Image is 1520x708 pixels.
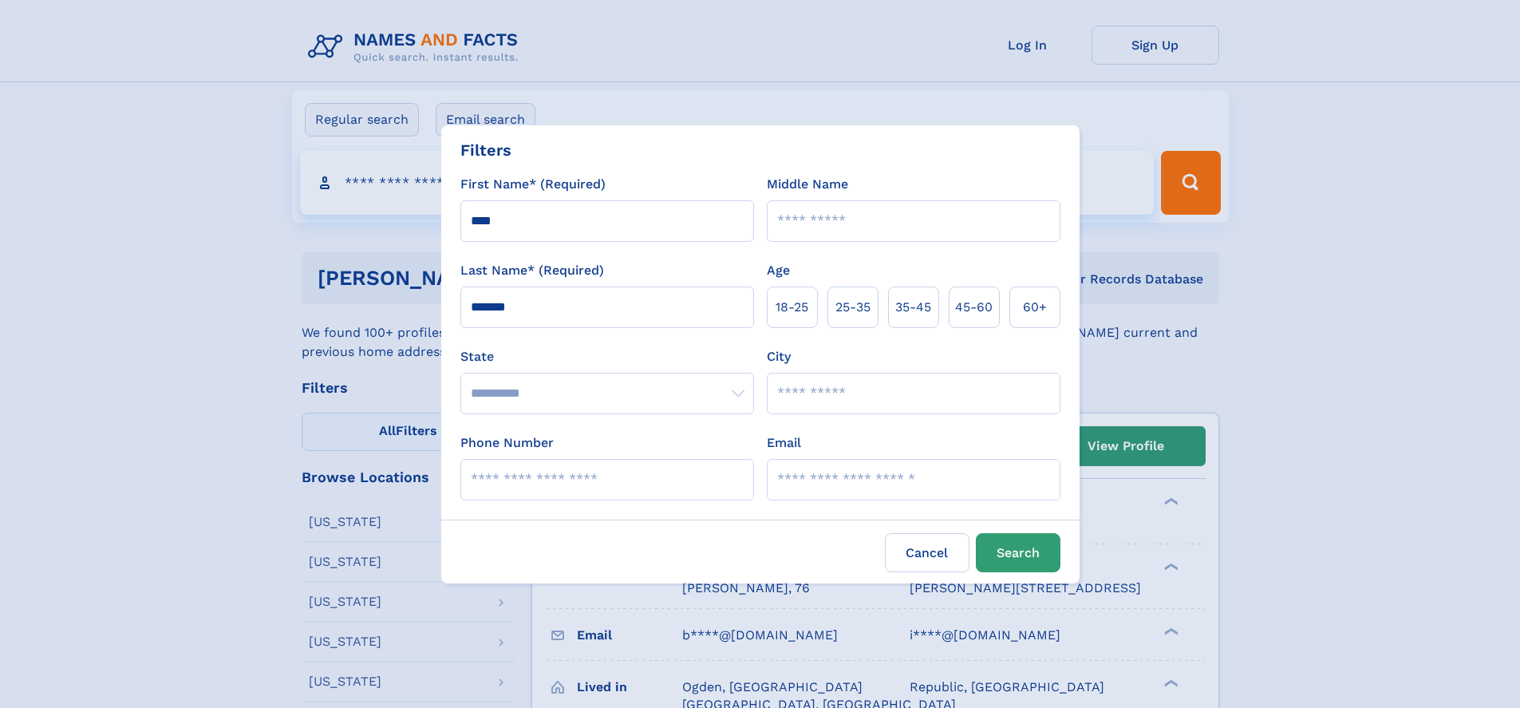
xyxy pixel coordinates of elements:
span: 25‑35 [835,298,871,317]
label: Age [767,261,790,280]
label: Email [767,433,801,453]
span: 18‑25 [776,298,808,317]
label: City [767,347,791,366]
label: Last Name* (Required) [460,261,604,280]
button: Search [976,533,1060,572]
div: Filters [460,138,511,162]
label: Middle Name [767,175,848,194]
span: 60+ [1023,298,1047,317]
span: 45‑60 [955,298,993,317]
label: State [460,347,754,366]
label: First Name* (Required) [460,175,606,194]
label: Cancel [885,533,969,572]
label: Phone Number [460,433,554,453]
span: 35‑45 [895,298,931,317]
